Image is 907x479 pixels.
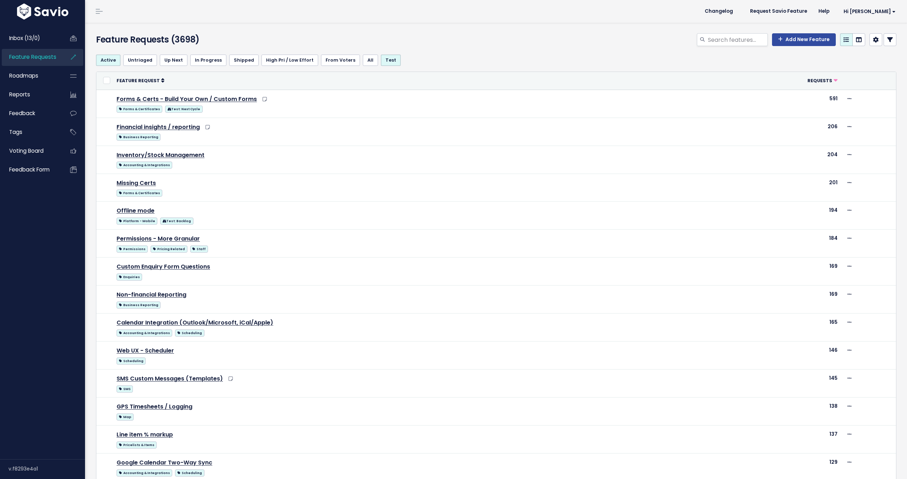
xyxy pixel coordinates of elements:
[117,244,148,253] a: Permissions
[2,68,59,84] a: Roadmaps
[705,9,733,14] span: Changelog
[117,300,160,309] a: Business Reporting
[117,329,172,337] span: Accounting & Integrations
[807,77,838,84] a: Requests
[175,328,204,337] a: Scheduling
[9,53,56,61] span: Feature Requests
[190,55,226,66] a: In Progress
[190,244,208,253] a: Staff
[117,458,212,467] a: Google Calendar Two-Way Sync
[117,246,148,253] span: Permissions
[160,55,187,66] a: Up Next
[704,258,842,286] td: 169
[117,190,162,197] span: Forms & Certificates
[123,55,157,66] a: Untriaged
[381,55,401,66] a: Test
[175,329,204,337] span: Scheduling
[175,468,204,477] a: Scheduling
[9,460,85,478] div: v.f8293e4a1
[704,202,842,230] td: 194
[117,356,146,365] a: Scheduling
[117,319,273,327] a: Calendar Integration (Outlook/Microsoft, iCal/Apple)
[117,134,160,141] span: Business Reporting
[704,174,842,202] td: 201
[96,55,896,66] ul: Filter feature requests
[117,104,162,113] a: Forms & Certificates
[117,374,223,383] a: SMS Custom Messages (Templates)
[117,384,133,393] a: SMS
[9,147,44,154] span: Voting Board
[844,9,896,14] span: Hi [PERSON_NAME]
[2,124,59,140] a: Tags
[117,291,186,299] a: Non-financial Reporting
[9,109,35,117] span: Feedback
[15,4,70,19] img: logo-white.9d6f32f41409.svg
[9,72,38,79] span: Roadmaps
[117,235,200,243] a: Permissions - More Granular
[2,86,59,103] a: Reports
[117,468,172,477] a: Accounting & Integrations
[117,263,210,271] a: Custom Enquiry Form Questions
[2,30,59,46] a: Inbox (13/0)
[117,346,174,355] a: Web UX - Scheduler
[117,402,192,411] a: GPS Timesheets / Logging
[117,302,160,309] span: Business Reporting
[117,272,142,281] a: Enquiries
[2,105,59,122] a: Feedback
[117,216,157,225] a: Platform - Mobile
[321,55,360,66] a: From Voters
[9,91,30,98] span: Reports
[165,104,202,113] a: Test: Next Cycle
[117,188,162,197] a: Forms & Certificates
[704,118,842,146] td: 206
[704,286,842,314] td: 169
[707,33,768,46] input: Search features...
[151,244,187,253] a: Pricing Related
[704,398,842,426] td: 138
[744,6,813,17] a: Request Savio Feature
[96,55,120,66] a: Active
[151,246,187,253] span: Pricing Related
[117,218,157,225] span: Platform - Mobile
[229,55,259,66] a: Shipped
[117,123,200,131] a: Financial insights / reporting
[117,328,172,337] a: Accounting & Integrations
[261,55,318,66] a: High Pri / Low Effort
[117,412,134,421] a: Map
[9,166,50,173] span: Feedback form
[117,441,157,449] span: Pricelists & Items
[704,314,842,342] td: 165
[117,160,172,169] a: Accounting & Integrations
[190,246,208,253] span: Staff
[704,146,842,174] td: 204
[165,106,202,113] span: Test: Next Cycle
[772,33,836,46] a: Add New Feature
[160,216,193,225] a: Test: Backlog
[2,162,59,178] a: Feedback form
[117,440,157,449] a: Pricelists & Items
[117,430,173,439] a: Line item % markup
[117,151,204,159] a: Inventory/Stock Management
[117,274,142,281] span: Enquiries
[117,78,160,84] span: Feature Request
[704,342,842,370] td: 146
[117,162,172,169] span: Accounting & Integrations
[704,426,842,453] td: 137
[117,413,134,421] span: Map
[704,370,842,398] td: 145
[704,230,842,258] td: 184
[813,6,835,17] a: Help
[117,207,154,215] a: Offline mode
[117,106,162,113] span: Forms & Certificates
[117,77,164,84] a: Feature Request
[117,357,146,365] span: Scheduling
[807,78,832,84] span: Requests
[117,132,160,141] a: Business Reporting
[96,33,356,46] h4: Feature Requests (3698)
[175,469,204,477] span: Scheduling
[9,34,40,42] span: Inbox (13/0)
[9,128,22,136] span: Tags
[835,6,901,17] a: Hi [PERSON_NAME]
[363,55,378,66] a: All
[117,385,133,393] span: SMS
